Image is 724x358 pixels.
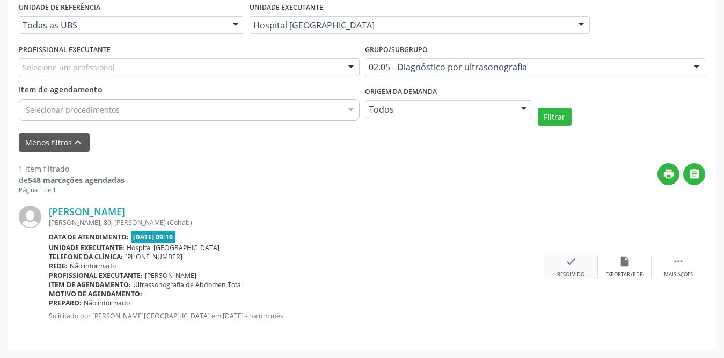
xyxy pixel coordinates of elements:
span: [DATE] 09:10 [131,231,176,243]
b: Item de agendamento: [49,280,131,289]
i: keyboard_arrow_up [72,136,84,148]
span: Todas as UBS [23,20,222,31]
button: print [657,163,679,185]
b: Unidade executante: [49,243,125,252]
b: Data de atendimento: [49,232,129,242]
div: [PERSON_NAME], 80, [PERSON_NAME] (Cohab) [49,218,544,227]
div: Página 1 de 1 [19,186,125,195]
span: Não informado [84,298,130,308]
img: img [19,206,41,228]
label: Grupo/Subgrupo [365,41,428,58]
span: Todos [369,104,510,115]
i: check [565,255,577,267]
b: Profissional executante: [49,271,143,280]
b: Rede: [49,261,68,271]
i:  [672,255,684,267]
button:  [683,163,705,185]
span: Selecionar procedimentos [26,104,120,115]
span: Hospital [GEOGRAPHIC_DATA] [253,20,568,31]
div: de [19,174,125,186]
label: PROFISSIONAL EXECUTANTE [19,41,111,58]
b: Preparo: [49,298,82,308]
p: Solicitado por [PERSON_NAME][GEOGRAPHIC_DATA] em [DATE] - há um mês [49,311,544,320]
i:  [689,168,700,180]
b: Motivo de agendamento: [49,289,142,298]
i: insert_drive_file [619,255,631,267]
span: Ultrassonografia de Abdomen Total [133,280,243,289]
span: [PHONE_NUMBER] [125,252,182,261]
strong: 548 marcações agendadas [28,175,125,185]
span: Selecione um profissional [23,62,115,73]
div: 1 item filtrado [19,163,125,174]
span: Não informado [70,261,116,271]
span: Hospital [GEOGRAPHIC_DATA] [127,243,220,252]
b: Telefone da clínica: [49,252,123,261]
button: Filtrar [538,108,572,126]
span: Item de agendamento [19,84,103,94]
span: 02.05 - Diagnóstico por ultrasonografia [369,62,684,72]
a: [PERSON_NAME] [49,206,125,217]
div: Resolvido [557,271,584,279]
div: Mais ações [664,271,693,279]
i: print [663,168,675,180]
button: Menos filtroskeyboard_arrow_up [19,133,90,152]
span: . [144,289,146,298]
label: Origem da demanda [365,84,437,100]
div: Exportar (PDF) [605,271,644,279]
span: [PERSON_NAME] [145,271,196,280]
